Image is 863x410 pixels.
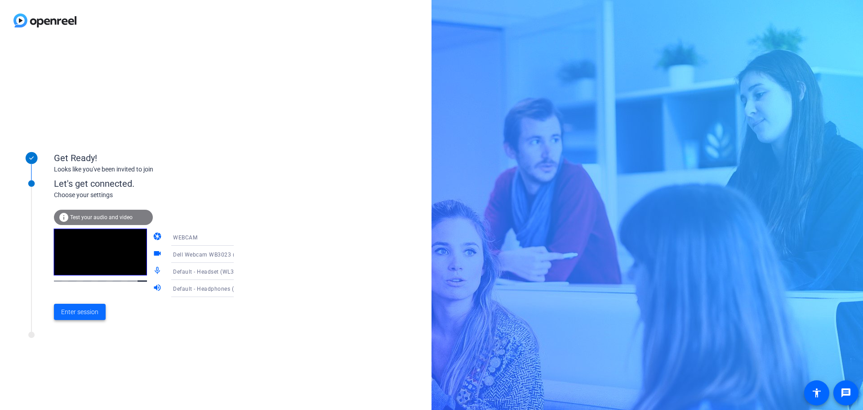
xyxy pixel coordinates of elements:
button: Enter session [54,304,106,320]
div: Looks like you've been invited to join [54,165,234,174]
mat-icon: message [841,387,851,398]
mat-icon: videocam [153,249,164,260]
mat-icon: accessibility [811,387,822,398]
mat-icon: camera [153,232,164,243]
mat-icon: mic_none [153,266,164,277]
span: Dell Webcam WB3023 (413c:c03e) [173,251,264,258]
span: Test your audio and video [70,214,133,221]
div: Let's get connected. [54,177,252,190]
mat-icon: volume_up [153,283,164,294]
span: WEBCAM [173,234,197,241]
span: Default - Headphones (WL3024) [173,285,258,292]
div: Choose your settings [54,190,252,200]
span: Default - Headset (WL3024) [173,268,246,275]
span: Enter session [61,307,98,317]
div: Get Ready! [54,151,234,165]
mat-icon: info [58,212,69,223]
